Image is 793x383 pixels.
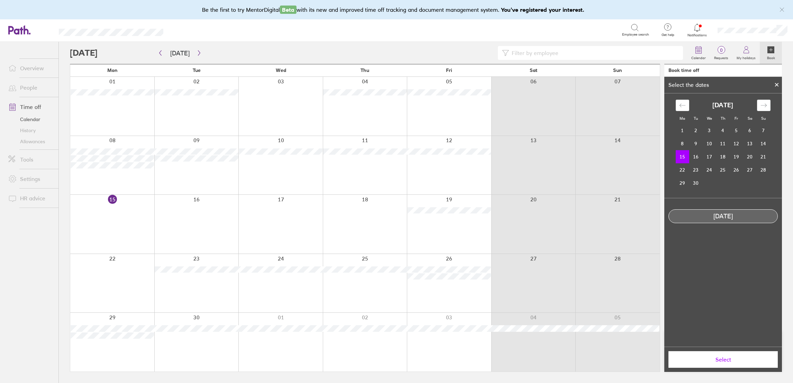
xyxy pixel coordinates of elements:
[3,100,58,114] a: Time off
[361,67,369,73] span: Thu
[657,33,679,37] span: Get help
[3,172,58,186] a: Settings
[687,42,710,64] a: Calendar
[716,163,730,176] td: Thursday, September 25, 2025
[3,114,58,125] a: Calendar
[676,150,689,163] td: Selected. Monday, September 15, 2025
[3,191,58,205] a: HR advice
[668,351,778,368] button: Select
[668,67,699,73] div: Book time off
[3,125,58,136] a: History
[689,124,703,137] td: Tuesday, September 2, 2025
[732,42,760,64] a: My holidays
[676,163,689,176] td: Monday, September 22, 2025
[748,116,752,121] small: Sa
[703,124,716,137] td: Wednesday, September 3, 2025
[710,54,732,60] label: Requests
[757,137,770,150] td: Sunday, September 14, 2025
[676,176,689,190] td: Monday, September 29, 2025
[732,54,760,60] label: My holidays
[676,137,689,150] td: Monday, September 8, 2025
[613,67,622,73] span: Sun
[730,124,743,137] td: Friday, September 5, 2025
[3,81,58,94] a: People
[165,47,195,59] button: [DATE]
[622,33,649,37] span: Employee search
[687,54,710,60] label: Calendar
[689,150,703,163] td: Tuesday, September 16, 2025
[712,102,733,109] strong: [DATE]
[743,124,757,137] td: Saturday, September 6, 2025
[757,100,771,111] div: Move forward to switch to the next month.
[107,67,118,73] span: Mon
[669,213,777,220] div: [DATE]
[710,42,732,64] a: 0Requests
[676,124,689,137] td: Monday, September 1, 2025
[686,23,709,37] a: Notifications
[202,6,591,14] div: Be the first to try MentorDigital with its new and improved time off tracking and document manage...
[763,54,779,60] label: Book
[689,137,703,150] td: Tuesday, September 9, 2025
[280,6,297,14] span: Beta
[686,33,709,37] span: Notifications
[680,116,685,121] small: Mo
[743,137,757,150] td: Saturday, September 13, 2025
[716,137,730,150] td: Thursday, September 11, 2025
[673,356,773,363] span: Select
[193,67,201,73] span: Tue
[689,176,703,190] td: Tuesday, September 30, 2025
[509,46,679,60] input: Filter by employee
[3,136,58,147] a: Allowances
[716,124,730,137] td: Thursday, September 4, 2025
[664,82,713,88] div: Select the dates
[757,163,770,176] td: Sunday, September 28, 2025
[730,163,743,176] td: Friday, September 26, 2025
[3,153,58,166] a: Tools
[703,150,716,163] td: Wednesday, September 17, 2025
[446,67,452,73] span: Fri
[703,137,716,150] td: Wednesday, September 10, 2025
[730,137,743,150] td: Friday, September 12, 2025
[703,163,716,176] td: Wednesday, September 24, 2025
[735,116,738,121] small: Fr
[757,150,770,163] td: Sunday, September 21, 2025
[730,150,743,163] td: Friday, September 19, 2025
[707,116,712,121] small: We
[689,163,703,176] td: Tuesday, September 23, 2025
[694,116,698,121] small: Tu
[676,100,689,111] div: Move backward to switch to the previous month.
[182,27,200,33] div: Search
[721,116,725,121] small: Th
[530,67,537,73] span: Sat
[743,150,757,163] td: Saturday, September 20, 2025
[276,67,286,73] span: Wed
[760,42,782,64] a: Book
[761,116,766,121] small: Su
[757,124,770,137] td: Sunday, September 7, 2025
[710,47,732,53] span: 0
[743,163,757,176] td: Saturday, September 27, 2025
[501,6,584,13] b: You've registered your interest.
[668,93,778,198] div: Calendar
[716,150,730,163] td: Thursday, September 18, 2025
[3,61,58,75] a: Overview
